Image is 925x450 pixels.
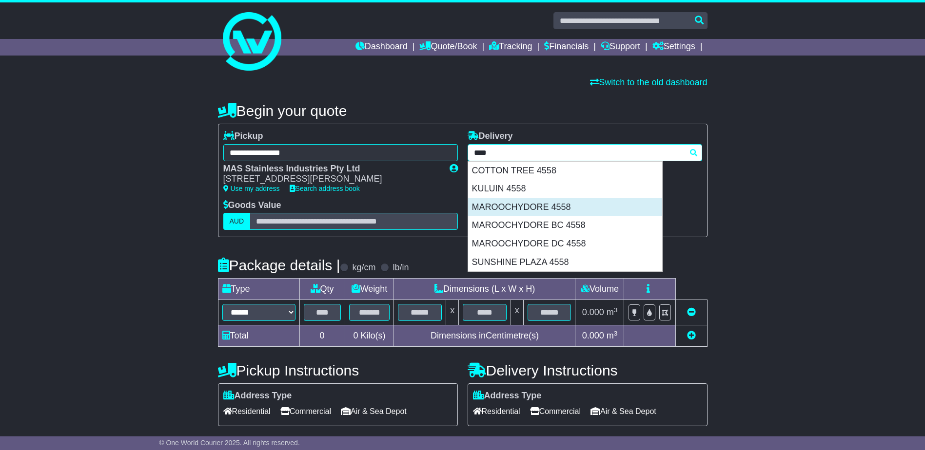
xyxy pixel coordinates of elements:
a: Dashboard [355,39,408,56]
h4: Pickup Instructions [218,362,458,378]
label: Delivery [468,131,513,142]
td: x [511,300,523,325]
span: Residential [473,404,520,419]
label: kg/cm [352,262,375,273]
span: m [607,331,618,340]
div: [STREET_ADDRESS][PERSON_NAME] [223,174,440,185]
td: Dimensions in Centimetre(s) [394,325,575,347]
a: Switch to the old dashboard [590,77,707,87]
h4: Delivery Instructions [468,362,708,378]
label: AUD [223,213,251,230]
label: Address Type [473,391,542,401]
label: lb/in [393,262,409,273]
td: Kilo(s) [345,325,394,347]
td: Dimensions (L x W x H) [394,279,575,300]
a: Financials [544,39,589,56]
span: m [607,307,618,317]
a: Use my address [223,185,280,192]
sup: 3 [614,306,618,314]
td: Volume [575,279,624,300]
label: Pickup [223,131,263,142]
div: MAROOCHYDORE BC 4558 [468,216,662,235]
span: 0.000 [582,307,604,317]
td: 0 [299,325,345,347]
div: COTTON TREE 4558 [468,162,662,180]
span: Air & Sea Depot [341,404,407,419]
a: Support [601,39,640,56]
td: Type [218,279,299,300]
td: x [446,300,459,325]
div: MAROOCHYDORE DC 4558 [468,235,662,253]
div: MAROOCHYDORE 4558 [468,198,662,217]
span: Commercial [530,404,581,419]
span: Air & Sea Depot [590,404,656,419]
a: Remove this item [687,307,696,317]
span: 0 [353,331,358,340]
div: SUNSHINE PLAZA 4558 [468,253,662,272]
a: Search address book [290,185,360,192]
typeahead: Please provide city [468,144,702,161]
span: © One World Courier 2025. All rights reserved. [159,439,300,447]
span: 0.000 [582,331,604,340]
label: Goods Value [223,200,281,211]
a: Add new item [687,331,696,340]
sup: 3 [614,330,618,337]
span: Residential [223,404,271,419]
a: Tracking [489,39,532,56]
h4: Package details | [218,257,340,273]
span: Commercial [280,404,331,419]
td: Qty [299,279,345,300]
a: Settings [652,39,695,56]
td: Total [218,325,299,347]
h4: Begin your quote [218,103,708,119]
div: KULUIN 4558 [468,180,662,198]
td: Weight [345,279,394,300]
div: MAS Stainless Industries Pty Ltd [223,164,440,174]
a: Quote/Book [419,39,477,56]
label: Address Type [223,391,292,401]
